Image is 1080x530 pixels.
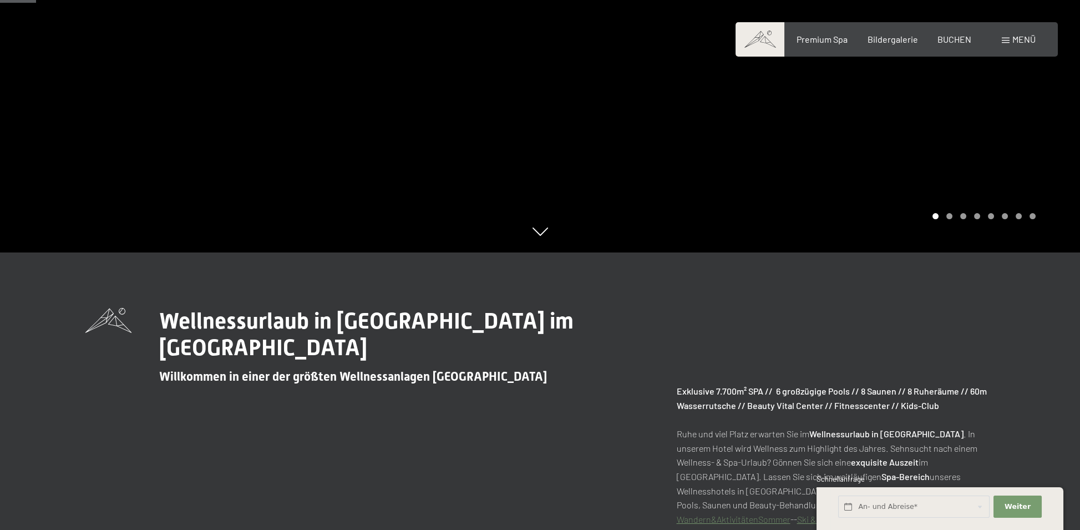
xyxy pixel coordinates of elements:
div: Carousel Page 7 [1016,213,1022,219]
a: Bildergalerie [868,34,918,44]
div: Carousel Page 4 [974,213,980,219]
span: Weiter [1005,502,1031,512]
div: Carousel Page 8 [1030,213,1036,219]
span: Schnellanfrage [817,475,865,483]
strong: exquisite Auszeit [851,457,919,467]
div: Carousel Page 3 [960,213,966,219]
p: Ruhe und viel Platz erwarten Sie im . In unserem Hotel wird Wellness zum Highlight des Jahres. Se... [677,384,995,526]
div: Carousel Pagination [929,213,1036,219]
a: Ski & Winter [797,514,844,524]
div: Carousel Page 1 (Current Slide) [932,213,939,219]
strong: Exklusive 7.700m² SPA // 6 großzügige Pools // 8 Saunen // 8 Ruheräume // 60m Wasserrutsche // Be... [677,386,987,411]
strong: Spa-Bereich [881,471,930,482]
a: Premium Spa [797,34,848,44]
div: Carousel Page 5 [988,213,994,219]
div: Carousel Page 6 [1002,213,1008,219]
a: Wandern&AktivitätenSommer [677,514,790,524]
strong: Wellnessurlaub in [GEOGRAPHIC_DATA] [809,428,964,439]
span: Menü [1012,34,1036,44]
a: BUCHEN [937,34,971,44]
div: Carousel Page 2 [946,213,952,219]
button: Weiter [993,496,1041,518]
span: Willkommen in einer der größten Wellnessanlagen [GEOGRAPHIC_DATA] [159,370,547,383]
span: Wellnessurlaub in [GEOGRAPHIC_DATA] im [GEOGRAPHIC_DATA] [159,308,574,361]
